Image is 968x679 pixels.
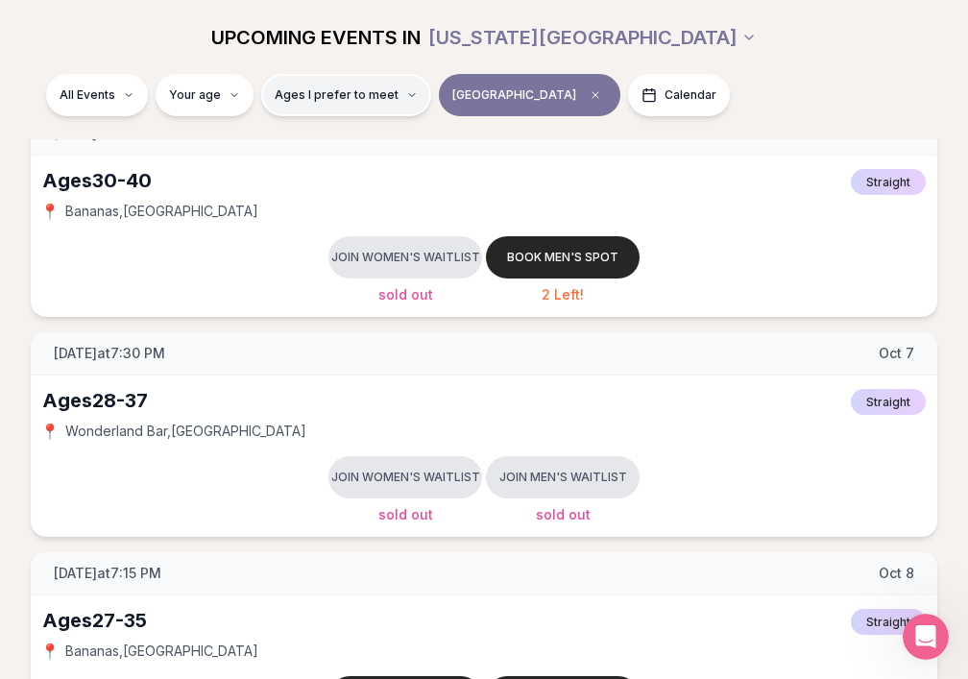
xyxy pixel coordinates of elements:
[378,286,433,303] span: Sold Out
[42,204,58,219] span: 📍
[665,86,716,102] span: Calendar
[851,609,926,635] span: Straight
[54,344,165,363] span: [DATE] at 7:30 PM
[60,86,115,102] span: All Events
[584,83,607,106] span: Clear borough filter
[328,456,482,498] button: Join women's waitlist
[879,344,914,363] span: Oct 7
[54,564,161,583] span: [DATE] at 7:15 PM
[65,202,258,221] span: Bananas , [GEOGRAPHIC_DATA]
[42,607,147,634] div: Ages 27-35
[328,236,482,279] button: Join women's waitlist
[428,15,757,58] button: [US_STATE][GEOGRAPHIC_DATA]
[156,73,254,115] button: Your age
[486,456,640,498] button: Join men's waitlist
[261,73,431,115] button: Ages I prefer to meet
[42,167,152,194] div: Ages 30-40
[169,86,221,102] span: Your age
[628,73,730,115] button: Calendar
[378,506,433,522] span: Sold Out
[536,506,591,522] span: Sold Out
[851,169,926,195] span: Straight
[42,643,58,659] span: 📍
[439,73,620,115] button: [GEOGRAPHIC_DATA]Clear borough filter
[65,642,258,661] span: Bananas , [GEOGRAPHIC_DATA]
[42,387,148,414] div: Ages 28-37
[486,236,640,279] button: Book men's spot
[211,23,421,50] span: UPCOMING EVENTS IN
[851,389,926,415] span: Straight
[275,86,399,102] span: Ages I prefer to meet
[65,422,306,441] span: Wonderland Bar , [GEOGRAPHIC_DATA]
[452,86,576,102] span: [GEOGRAPHIC_DATA]
[42,424,58,439] span: 📍
[903,614,949,660] iframe: Intercom live chat
[46,73,148,115] button: All Events
[879,564,914,583] span: Oct 8
[542,286,584,303] span: 2 Left!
